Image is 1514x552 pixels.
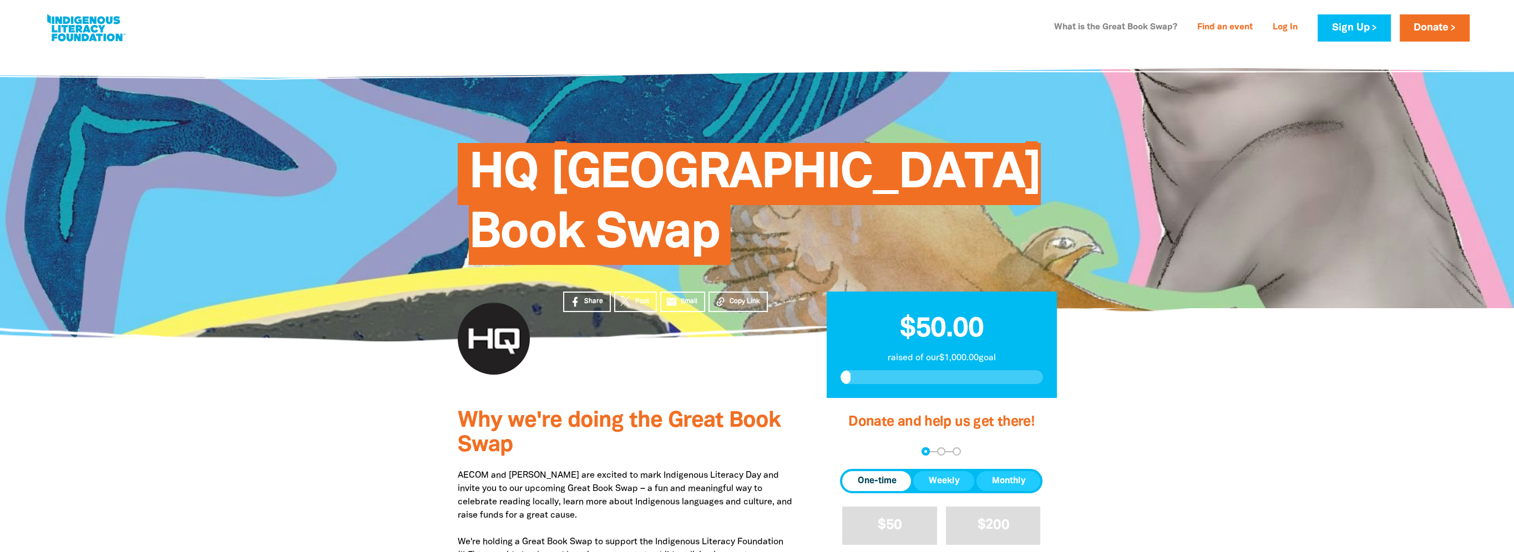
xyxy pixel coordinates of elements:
[928,474,959,488] span: Weekly
[563,292,611,312] a: Share
[1266,19,1304,37] a: Log In
[1400,14,1470,42] a: Donate
[842,507,937,545] button: $50
[635,297,649,306] span: Post
[978,519,1009,531] span: $200
[842,471,911,491] button: One-time
[666,296,677,308] i: email
[840,469,1042,493] div: Donation frequency
[469,151,1041,265] span: HQ [GEOGRAPHIC_DATA] Book Swap
[584,297,603,306] span: Share
[913,471,974,491] button: Weekly
[976,471,1040,491] button: Monthly
[458,411,781,456] span: Why we're doing the Great Book Swap
[614,292,657,312] a: Post
[1191,19,1259,37] a: Find an event
[991,474,1025,488] span: Monthly
[878,519,902,531] span: $50
[946,507,1041,545] button: $200
[840,351,1043,365] p: raised of our $1,000.00 goal
[681,297,697,306] span: Email
[1047,19,1184,37] a: What is the Great Book Swap?
[660,292,706,312] a: emailEmail
[900,316,984,342] span: $50.00
[708,292,768,312] button: Copy Link
[921,447,930,456] button: Navigate to step 1 of 3 to enter your donation amount
[848,416,1035,428] span: Donate and help us get there!
[953,447,961,456] button: Navigate to step 3 of 3 to enter your payment details
[1318,14,1390,42] a: Sign Up
[730,297,760,306] span: Copy Link
[857,474,896,488] span: One-time
[937,447,945,456] button: Navigate to step 2 of 3 to enter your details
